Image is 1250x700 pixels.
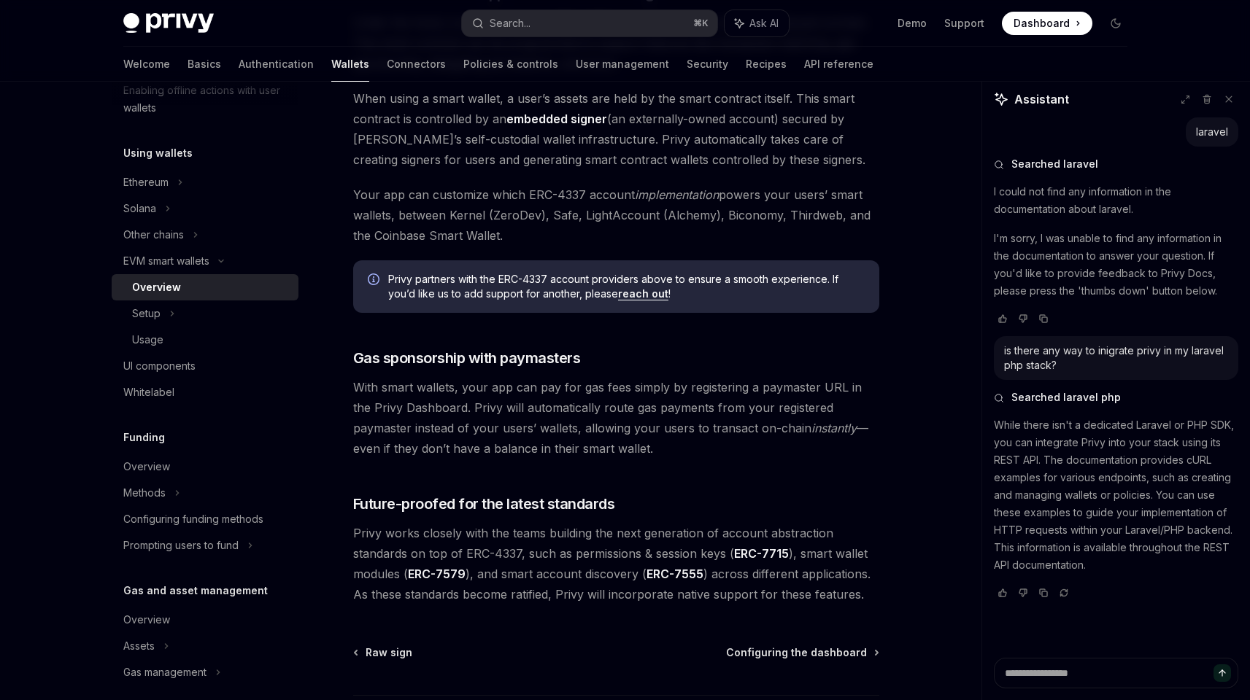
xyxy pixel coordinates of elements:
button: Send message [1214,664,1231,682]
div: Overview [123,458,170,475]
em: instantly [811,421,857,435]
p: I could not find any information in the documentation about laravel. [994,183,1238,218]
a: Recipes [746,47,787,82]
a: reach out [618,287,668,300]
a: Whitelabel [112,379,298,405]
img: dark logo [123,13,214,34]
div: Setup [132,305,161,322]
div: Usage [132,331,163,349]
div: Assets [123,637,155,655]
span: Future-proofed for the latest standards [353,494,615,514]
span: Dashboard [1014,16,1070,31]
div: Prompting users to fund [123,537,239,554]
a: Support [944,16,984,31]
a: ERC-7715 [734,546,789,561]
a: Overview [112,607,298,633]
a: UI components [112,353,298,379]
div: laravel [1196,125,1228,139]
a: User management [576,47,669,82]
button: Searched laravel php [994,390,1238,405]
div: Configuring funding methods [123,510,263,528]
button: Searched laravel [994,157,1238,171]
a: Welcome [123,47,170,82]
a: Overview [112,274,298,300]
div: Overview [123,611,170,629]
span: When using a smart wallet, a user’s assets are held by the smart contract itself. This smart cont... [353,88,879,170]
span: ⌘ K [693,17,709,29]
h5: Gas and asset management [123,582,268,599]
span: Privy works closely with the teams building the next generation of account abstraction standards ... [353,523,879,604]
button: Toggle dark mode [1104,12,1127,35]
div: Other chains [123,226,184,244]
em: implementation [635,187,719,202]
div: EVM smart wallets [123,252,209,270]
span: Configuring the dashboard [726,645,867,660]
span: Ask AI [749,16,779,31]
span: With smart wallets, your app can pay for gas fees simply by registering a paymaster URL in the Pr... [353,377,879,459]
a: ERC-7555 [647,567,703,582]
div: Whitelabel [123,384,174,401]
a: Usage [112,327,298,353]
a: Wallets [331,47,369,82]
div: Methods [123,484,166,502]
a: Basics [188,47,221,82]
div: UI components [123,357,196,375]
span: Gas sponsorship with paymasters [353,348,581,368]
a: Connectors [387,47,446,82]
a: Policies & controls [463,47,558,82]
p: I'm sorry, I was unable to find any information in the documentation to answer your question. If ... [994,230,1238,300]
span: Searched laravel [1011,157,1098,171]
a: Overview [112,454,298,480]
a: Authentication [239,47,314,82]
a: API reference [804,47,873,82]
h5: Funding [123,429,165,446]
strong: embedded signer [506,112,607,126]
a: Demo [898,16,927,31]
a: ERC-7579 [408,567,466,582]
a: Dashboard [1002,12,1092,35]
h5: Using wallets [123,144,193,162]
span: Assistant [1014,90,1069,108]
span: Your app can customize which ERC-4337 account powers your users’ smart wallets, between Kernel (Z... [353,184,879,246]
a: Configuring the dashboard [726,645,878,660]
button: Ask AI [725,10,789,36]
div: Solana [123,200,156,217]
div: Ethereum [123,174,169,191]
a: Security [687,47,728,82]
div: Search... [490,15,531,32]
span: Privy partners with the ERC-4337 account providers above to ensure a smooth experience. If you’d ... [388,272,865,301]
div: is there any way to inigrate privy in my laravel php stack? [1004,343,1228,373]
div: Gas management [123,664,207,681]
svg: Info [368,273,382,288]
button: Search...⌘K [462,10,717,36]
span: Searched laravel php [1011,390,1121,405]
span: Raw sign [366,645,412,660]
p: While there isn't a dedicated Laravel or PHP SDK, you can integrate Privy into your stack using i... [994,416,1238,574]
a: Configuring funding methods [112,506,298,532]
a: Raw sign [355,645,412,660]
div: Overview [132,279,181,296]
